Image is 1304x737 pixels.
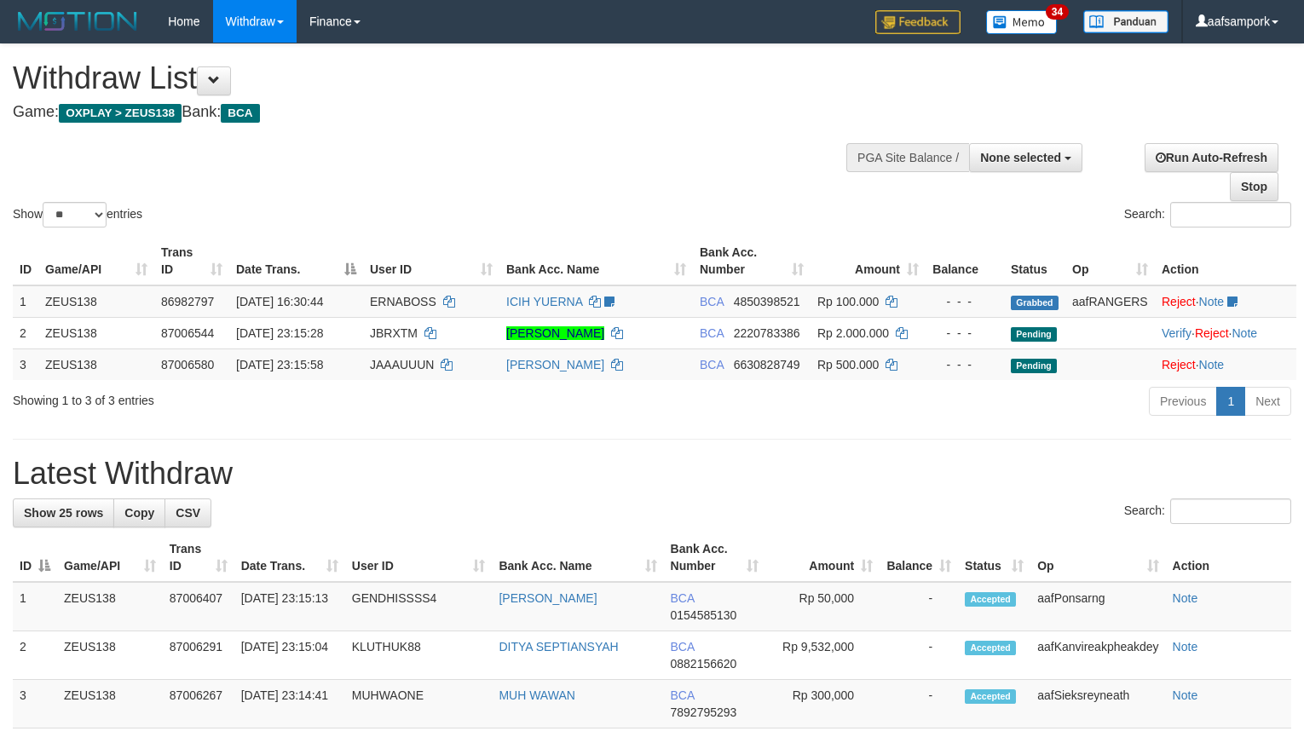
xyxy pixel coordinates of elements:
[734,326,800,340] span: Copy 2220783386 to clipboard
[671,640,695,654] span: BCA
[980,151,1061,164] span: None selected
[765,533,880,582] th: Amount: activate to sort column ascending
[499,640,618,654] a: DITYA SEPTIANSYAH
[1065,285,1155,318] td: aafRANGERS
[1004,237,1065,285] th: Status
[370,326,418,340] span: JBRXTM
[765,680,880,728] td: Rp 300,000
[499,237,693,285] th: Bank Acc. Name: activate to sort column ascending
[43,202,107,227] select: Showentries
[38,348,154,380] td: ZEUS138
[926,237,1004,285] th: Balance
[765,631,880,680] td: Rp 9,532,000
[671,657,737,671] span: Copy 0882156620 to clipboard
[671,591,695,605] span: BCA
[1083,10,1168,33] img: panduan.png
[13,202,142,227] label: Show entries
[811,237,926,285] th: Amount: activate to sort column ascending
[506,358,604,371] a: [PERSON_NAME]
[13,237,38,285] th: ID
[13,582,57,631] td: 1
[13,533,57,582] th: ID: activate to sort column descending
[880,631,958,680] td: -
[234,631,345,680] td: [DATE] 23:15:04
[24,506,103,520] span: Show 25 rows
[1199,295,1225,308] a: Note
[1216,387,1245,416] a: 1
[1244,387,1291,416] a: Next
[1162,358,1196,371] a: Reject
[1046,4,1069,20] span: 34
[1124,498,1291,524] label: Search:
[932,356,997,373] div: - - -
[1030,582,1165,631] td: aafPonsarng
[221,104,259,123] span: BCA
[370,295,436,308] span: ERNABOSS
[38,285,154,318] td: ZEUS138
[345,582,493,631] td: GENDHISSSS4
[965,689,1016,704] span: Accepted
[1155,285,1296,318] td: ·
[932,293,997,310] div: - - -
[13,9,142,34] img: MOTION_logo.png
[932,325,997,342] div: - - -
[986,10,1058,34] img: Button%20Memo.svg
[1155,348,1296,380] td: ·
[13,385,531,409] div: Showing 1 to 3 of 3 entries
[13,317,38,348] td: 2
[664,533,766,582] th: Bank Acc. Number: activate to sort column ascending
[671,608,737,622] span: Copy 0154585130 to clipboard
[1155,317,1296,348] td: · ·
[1173,688,1198,702] a: Note
[506,295,582,308] a: ICIH YUERNA
[1195,326,1229,340] a: Reject
[965,592,1016,607] span: Accepted
[734,295,800,308] span: Copy 4850398521 to clipboard
[969,143,1082,172] button: None selected
[765,582,880,631] td: Rp 50,000
[817,295,879,308] span: Rp 100.000
[161,295,214,308] span: 86982797
[700,295,724,308] span: BCA
[38,317,154,348] td: ZEUS138
[13,285,38,318] td: 1
[13,348,38,380] td: 3
[817,358,879,371] span: Rp 500.000
[345,631,493,680] td: KLUTHUK88
[163,582,234,631] td: 87006407
[1230,172,1278,201] a: Stop
[1124,202,1291,227] label: Search:
[880,680,958,728] td: -
[965,641,1016,655] span: Accepted
[817,326,889,340] span: Rp 2.000.000
[176,506,200,520] span: CSV
[234,582,345,631] td: [DATE] 23:15:13
[13,61,852,95] h1: Withdraw List
[1173,640,1198,654] a: Note
[1173,591,1198,605] a: Note
[1030,680,1165,728] td: aafSieksreyneath
[671,705,737,719] span: Copy 7892795293 to clipboard
[1162,326,1191,340] a: Verify
[880,582,958,631] td: -
[1030,533,1165,582] th: Op: activate to sort column ascending
[880,533,958,582] th: Balance: activate to sort column ascending
[1155,237,1296,285] th: Action
[113,498,165,527] a: Copy
[363,237,499,285] th: User ID: activate to sort column ascending
[370,358,434,371] span: JAAAUUUN
[734,358,800,371] span: Copy 6630828749 to clipboard
[1011,359,1057,373] span: Pending
[1199,358,1225,371] a: Note
[57,533,163,582] th: Game/API: activate to sort column ascending
[154,237,229,285] th: Trans ID: activate to sort column ascending
[13,631,57,680] td: 2
[693,237,811,285] th: Bank Acc. Number: activate to sort column ascending
[1232,326,1257,340] a: Note
[958,533,1030,582] th: Status: activate to sort column ascending
[1149,387,1217,416] a: Previous
[345,533,493,582] th: User ID: activate to sort column ascending
[59,104,182,123] span: OXPLAY > ZEUS138
[671,688,695,702] span: BCA
[236,295,323,308] span: [DATE] 16:30:44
